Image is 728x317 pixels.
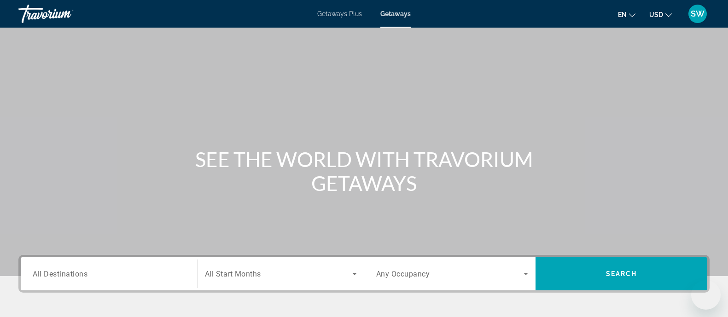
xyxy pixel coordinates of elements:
[376,270,430,278] span: Any Occupancy
[606,270,637,277] span: Search
[649,11,663,18] span: USD
[618,11,627,18] span: en
[691,9,705,18] span: SW
[18,2,111,26] a: Travorium
[317,10,362,17] a: Getaways Plus
[205,270,261,278] span: All Start Months
[33,269,87,278] span: All Destinations
[192,147,537,195] h1: SEE THE WORLD WITH TRAVORIUM GETAWAYS
[618,8,635,21] button: Change language
[380,10,411,17] a: Getaways
[691,280,721,310] iframe: Button to launch messaging window, conversation in progress
[536,257,707,290] button: Search
[21,257,707,290] div: Search widget
[686,4,710,23] button: User Menu
[649,8,672,21] button: Change currency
